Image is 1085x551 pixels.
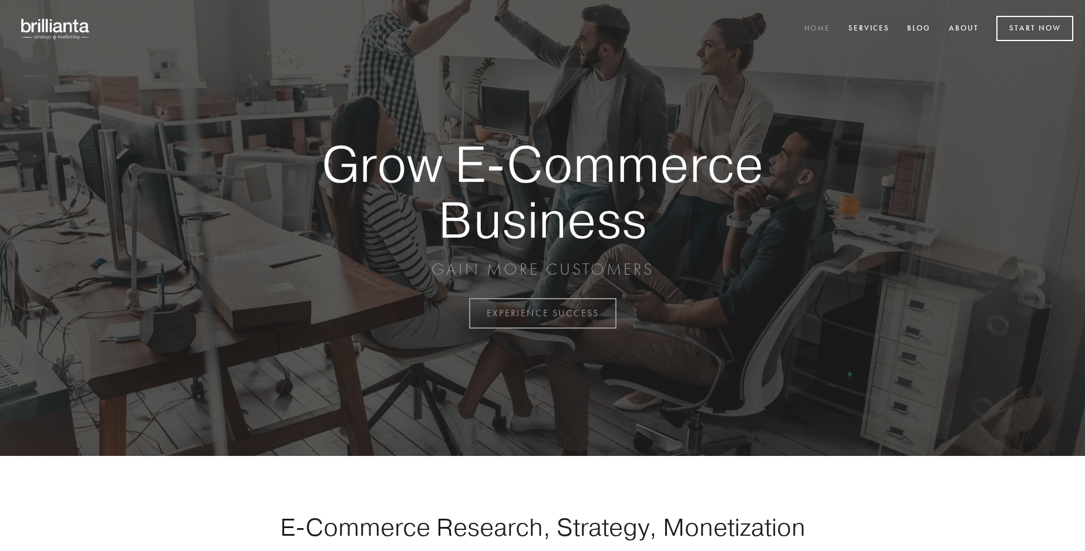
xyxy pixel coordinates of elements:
h1: E-Commerce Research, Strategy, Monetization [243,512,842,542]
a: Home [797,19,838,39]
a: EXPERIENCE SUCCESS [469,298,616,329]
img: brillianta - research, strategy, marketing [12,12,100,46]
a: Start Now [996,16,1073,41]
a: Blog [899,19,938,39]
strong: Grow E-Commerce Business [281,136,804,247]
p: GAIN MORE CUSTOMERS [281,259,804,280]
a: Services [841,19,897,39]
a: About [941,19,986,39]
